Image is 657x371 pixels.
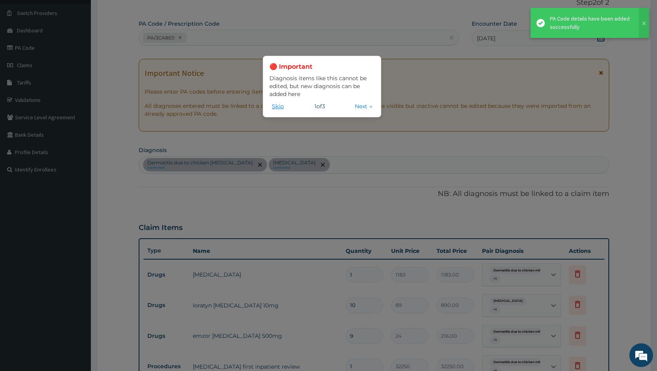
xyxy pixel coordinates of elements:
[269,62,375,71] h3: 🔴 Important
[4,216,151,243] textarea: Type your message and hit 'Enter'
[130,4,149,23] div: Minimize live chat window
[269,102,286,111] button: Skip
[269,74,375,98] p: Diagnosis items like this cannot be edited, but new diagnosis can be added here
[314,102,325,110] span: 1 of 3
[15,40,32,59] img: d_794563401_company_1708531726252_794563401
[41,44,133,55] div: Chat with us now
[46,100,109,179] span: We're online!
[550,15,631,31] div: PA Code details have been added successfully
[352,102,375,111] button: Next →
